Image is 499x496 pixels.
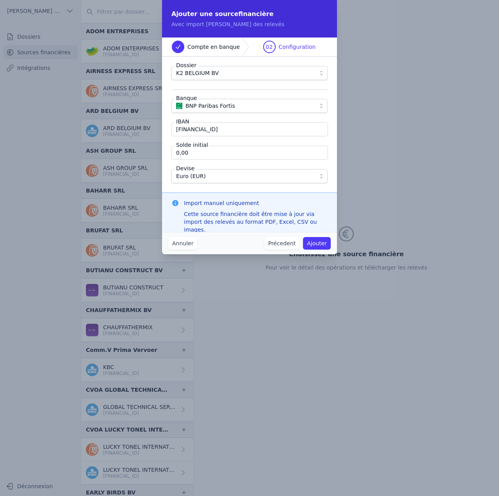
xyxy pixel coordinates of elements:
[168,237,197,250] button: Annuler
[171,169,328,183] button: Euro (EUR)
[176,171,206,181] span: Euro (EUR)
[171,20,328,28] p: Avec import [PERSON_NAME] des relevés
[175,61,198,69] label: Dossier
[264,237,299,250] button: Précedent
[171,99,328,113] button: BNP Paribas Fortis
[303,237,331,250] button: Ajouter
[176,103,182,109] img: BNP_BE_BUSINESS_GEBABEBB.png
[279,43,316,51] span: Configuration
[266,43,273,51] span: 02
[184,199,328,207] h3: Import manuel uniquement
[187,43,240,51] span: Compte en banque
[171,66,328,80] button: K2 BELGIUM BV
[162,37,337,57] nav: Progress
[171,9,328,19] h2: Ajouter une source financière
[175,94,198,102] label: Banque
[185,101,235,111] span: BNP Paribas Fortis
[184,210,328,234] div: Cette source financière doit être mise à jour via import des relevés au format PDF, Excel, CSV ou...
[175,141,210,149] label: Solde initial
[175,118,191,125] label: IBAN
[171,122,328,136] input: BE68 5390 0754 7034
[175,164,196,172] label: Devise
[176,68,219,78] span: K2 BELGIUM BV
